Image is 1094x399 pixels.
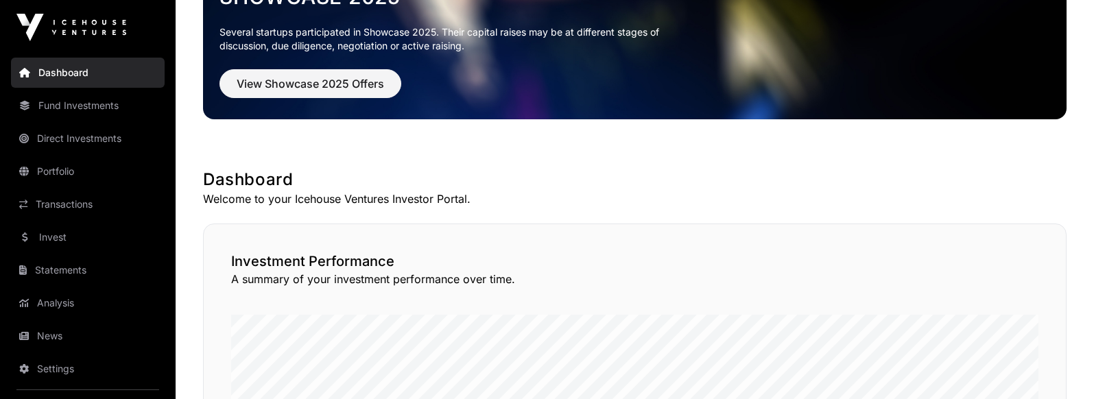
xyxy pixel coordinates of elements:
[219,69,401,98] button: View Showcase 2025 Offers
[11,156,165,186] a: Portfolio
[11,288,165,318] a: Analysis
[11,90,165,121] a: Fund Investments
[11,354,165,384] a: Settings
[11,222,165,252] a: Invest
[231,252,1038,271] h2: Investment Performance
[237,75,384,92] span: View Showcase 2025 Offers
[11,123,165,154] a: Direct Investments
[11,189,165,219] a: Transactions
[11,255,165,285] a: Statements
[203,191,1067,207] p: Welcome to your Icehouse Ventures Investor Portal.
[219,25,680,53] p: Several startups participated in Showcase 2025. Their capital raises may be at different stages o...
[231,271,1038,287] p: A summary of your investment performance over time.
[16,14,126,41] img: Icehouse Ventures Logo
[219,83,401,97] a: View Showcase 2025 Offers
[11,321,165,351] a: News
[1025,333,1094,399] iframe: Chat Widget
[11,58,165,88] a: Dashboard
[203,169,1067,191] h1: Dashboard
